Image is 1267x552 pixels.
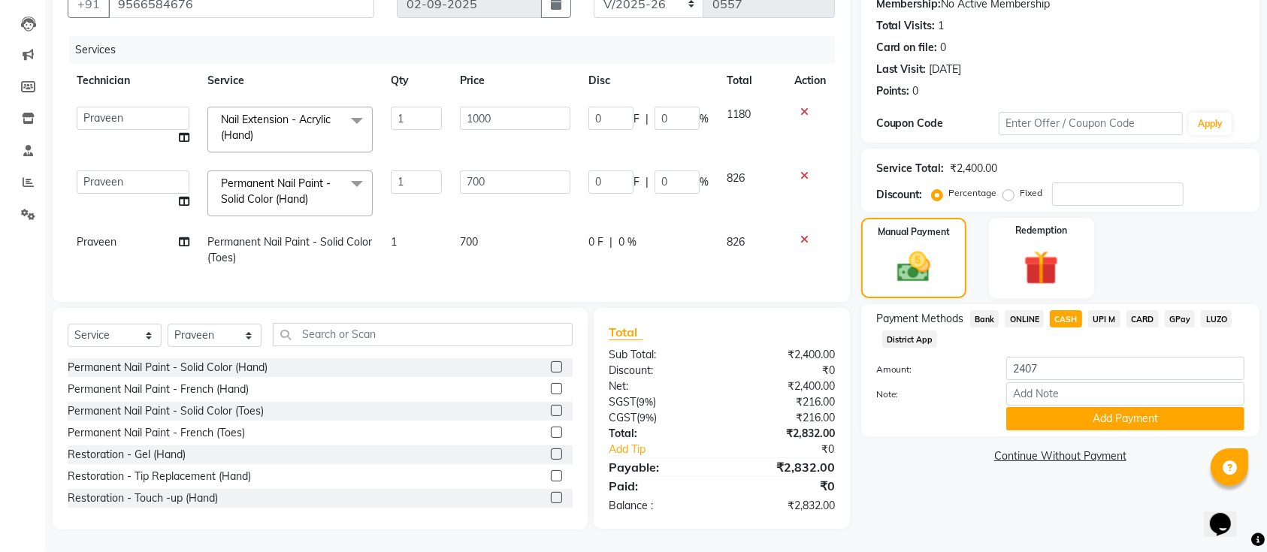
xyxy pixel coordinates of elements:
div: Restoration - Tip Replacement (Hand) [68,469,251,484]
span: Praveen [77,235,116,249]
div: Discount: [876,187,923,203]
div: Total Visits: [876,18,936,34]
label: Percentage [949,186,997,200]
label: Redemption [1015,224,1067,237]
div: ₹2,400.00 [951,161,998,176]
label: Manual Payment [878,225,950,239]
span: Payment Methods [876,311,964,327]
th: Total [718,64,785,98]
span: Bank [970,310,999,327]
div: Services [69,36,846,64]
span: SGST [609,395,636,409]
div: ₹2,832.00 [721,426,845,442]
div: ₹2,400.00 [721,379,845,394]
span: UPI M [1088,310,1120,327]
span: 0 % [618,234,637,250]
div: Balance : [597,498,721,514]
div: Sub Total: [597,347,721,363]
img: _gift.svg [1013,246,1069,289]
div: Service Total: [876,161,945,176]
div: [DATE] [930,62,962,77]
div: ₹0 [721,477,845,495]
input: Enter Offer / Coupon Code [999,112,1183,135]
div: Total: [597,426,721,442]
div: Net: [597,379,721,394]
th: Action [785,64,835,98]
div: Last Visit: [876,62,927,77]
iframe: chat widget [1204,492,1252,537]
span: 1 [391,235,397,249]
img: _cash.svg [887,248,941,286]
span: | [646,174,649,190]
span: % [700,111,709,127]
div: ₹0 [721,363,845,379]
span: LUZO [1201,310,1232,327]
div: Restoration - Touch -up (Hand) [68,490,218,506]
span: Total [609,324,643,340]
button: Apply [1189,113,1232,135]
div: Permanent Nail Paint - Solid Color (Hand) [68,360,268,376]
div: Card on file: [876,40,938,56]
span: ONLINE [1005,310,1044,327]
span: Nail Extension - Acrylic (Hand) [221,113,331,142]
span: 826 [727,171,745,185]
input: Amount [1006,357,1244,380]
div: 1 [939,18,945,34]
div: Permanent Nail Paint - Solid Color (Toes) [68,403,264,419]
input: Search or Scan [273,323,573,346]
label: Note: [865,388,995,401]
a: Continue Without Payment [864,448,1256,464]
a: x [308,192,315,206]
span: 1180 [727,107,751,121]
div: ( ) [597,410,721,426]
a: x [253,128,260,142]
th: Service [198,64,382,98]
span: | [646,111,649,127]
span: F [633,174,640,190]
div: ₹0 [742,442,846,457]
div: ₹2,832.00 [721,498,845,514]
div: ₹216.00 [721,410,845,426]
div: Coupon Code [876,116,999,131]
span: Permanent Nail Paint - Solid Color (Hand) [221,176,331,206]
th: Price [451,64,579,98]
div: ( ) [597,394,721,410]
span: 9% [639,396,653,408]
span: 826 [727,235,745,249]
span: % [700,174,709,190]
th: Qty [382,64,451,98]
th: Disc [579,64,718,98]
span: | [609,234,612,250]
div: ₹2,832.00 [721,458,845,476]
span: 700 [460,235,478,249]
div: ₹2,400.00 [721,347,845,363]
div: Restoration - Gel (Hand) [68,447,186,463]
span: F [633,111,640,127]
div: Discount: [597,363,721,379]
span: GPay [1165,310,1196,327]
span: 0 F [588,234,603,250]
span: Permanent Nail Paint - Solid Color (Toes) [207,235,372,264]
span: CARD [1126,310,1159,327]
div: 0 [941,40,947,56]
div: Points: [876,83,910,99]
div: Payable: [597,458,721,476]
div: Paid: [597,477,721,495]
div: 0 [913,83,919,99]
input: Add Note [1006,382,1244,406]
div: ₹216.00 [721,394,845,410]
label: Fixed [1021,186,1043,200]
div: Permanent Nail Paint - French (Toes) [68,425,245,441]
th: Technician [68,64,198,98]
div: Permanent Nail Paint - French (Hand) [68,382,249,397]
a: Add Tip [597,442,742,457]
span: CGST [609,411,637,424]
span: CASH [1050,310,1082,327]
label: Amount: [865,363,995,376]
span: 9% [640,412,654,424]
span: District App [882,330,938,348]
button: Add Payment [1006,407,1244,430]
